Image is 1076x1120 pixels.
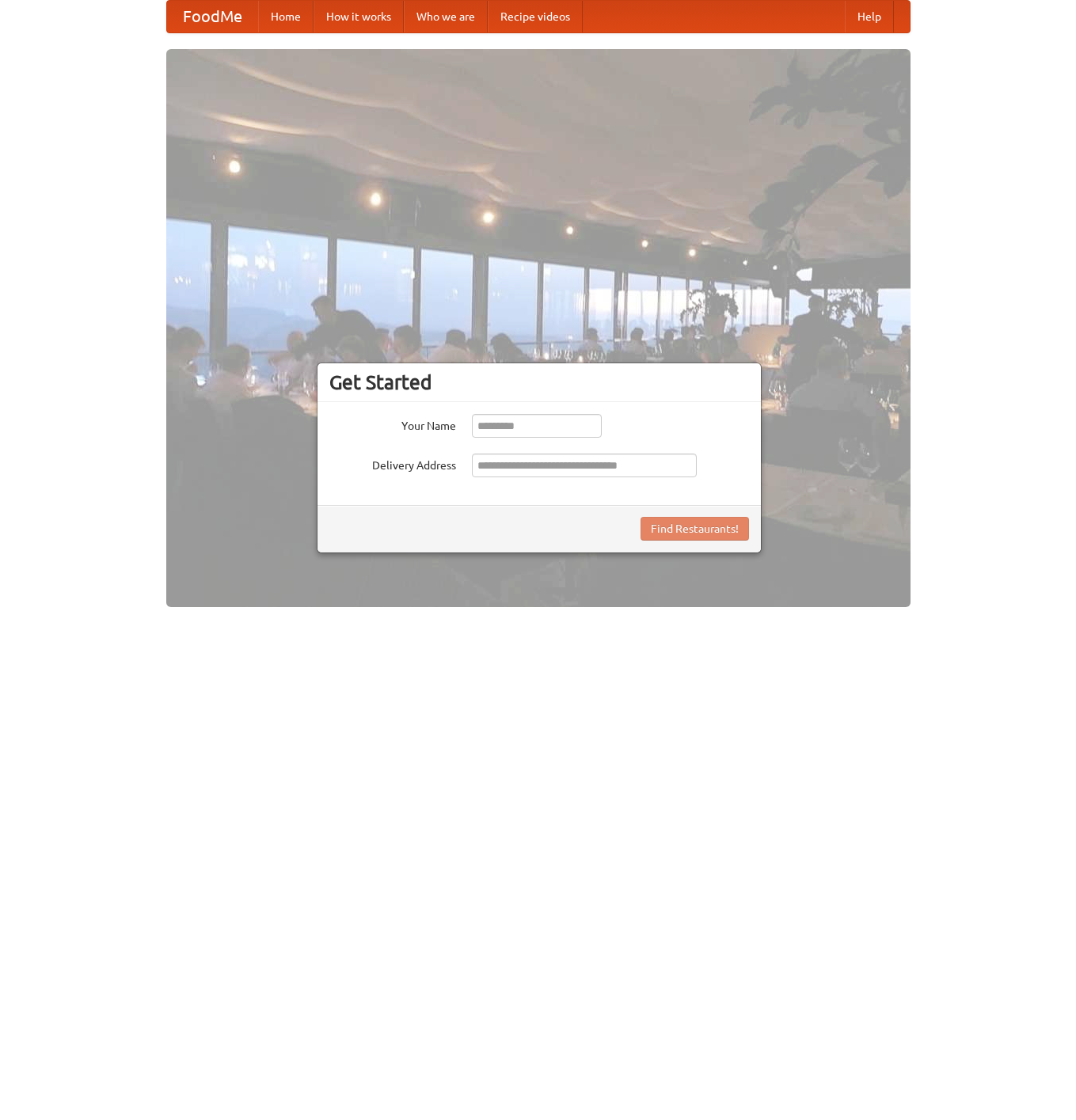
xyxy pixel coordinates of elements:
[329,370,749,394] h3: Get Started
[641,517,749,541] button: Find Restaurants!
[329,414,456,434] label: Your Name
[845,1,894,32] a: Help
[404,1,488,32] a: Who we are
[314,1,404,32] a: How it works
[329,454,456,473] label: Delivery Address
[167,1,258,32] a: FoodMe
[488,1,583,32] a: Recipe videos
[258,1,314,32] a: Home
